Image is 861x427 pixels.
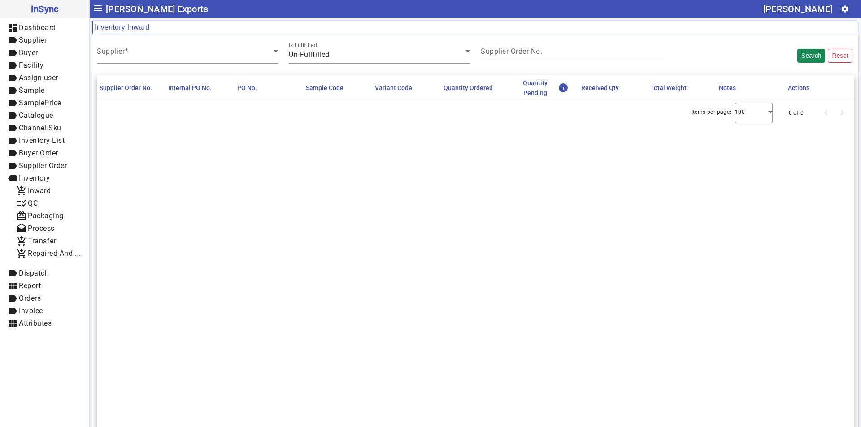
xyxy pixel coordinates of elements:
span: Repaired-And-Rejected [28,249,104,258]
span: Sample [19,86,44,95]
mat-icon: checklist_rtl [16,198,27,209]
div: Actions [788,83,809,93]
div: Quantity Ordered [444,83,493,93]
a: Process [9,222,89,235]
div: Quantity Pending [513,78,568,98]
div: Quantity Ordered [444,83,501,93]
span: Packaging [28,211,64,220]
a: Inward [9,185,89,197]
mat-icon: view_module [7,318,18,329]
span: Inventory [19,174,50,182]
div: Notes [719,83,744,93]
mat-card-header: Inventory Inward [92,21,858,34]
mat-icon: label [7,306,18,316]
div: PO No. [237,83,257,93]
mat-label: Supplier [97,47,125,56]
span: Report [19,281,41,290]
span: Supplier Order [19,161,67,170]
span: InSync [7,2,82,16]
span: Buyer Order [19,149,58,157]
div: Notes [719,83,736,93]
mat-icon: dashboard [7,22,18,33]
div: Sample Code [306,83,352,93]
a: Transfer [9,235,89,247]
div: Total Weight [650,83,687,93]
div: Sample Code [306,83,344,93]
button: Search [797,49,825,63]
a: Repaired-And-Rejected [9,247,89,260]
span: Assign user [19,73,58,82]
span: Inventory List [19,136,65,145]
div: PO No. [237,83,265,93]
div: Quantity Pending [513,78,576,98]
div: Internal PO No. [168,83,212,93]
div: Variant Code [375,83,412,93]
button: Reset [828,49,852,63]
div: Received Qty [581,83,619,93]
mat-icon: info [558,82,568,93]
div: Total Weight [650,83,695,93]
mat-icon: menu [92,3,103,13]
mat-label: Is Fullfilled [289,42,317,48]
mat-icon: label [7,47,18,58]
mat-icon: label [7,123,18,134]
mat-icon: label [7,110,18,121]
mat-icon: label [7,173,18,184]
mat-icon: label [7,293,18,304]
span: Buyer [19,48,38,57]
div: 0 of 0 [789,108,804,117]
div: Items per page: [691,108,731,116]
span: Dashboard [19,23,56,32]
mat-icon: label [7,268,18,279]
mat-icon: add_shopping_cart [16,248,27,259]
span: QC [28,199,38,207]
div: Variant Code [375,83,420,93]
div: Actions [788,83,818,93]
mat-icon: label [7,160,18,171]
span: Dispatch [19,269,49,277]
span: Catalogue [19,111,53,120]
span: Orders [19,294,41,302]
mat-icon: label [7,35,18,46]
span: SamplePrice [19,99,61,107]
mat-icon: card_giftcard [16,211,27,221]
mat-label: Supplier Order No. [481,47,542,56]
mat-icon: drafts [16,223,27,234]
div: [PERSON_NAME] [763,2,832,16]
span: Facility [19,61,43,69]
div: Supplier Order No. [100,83,160,93]
span: Channel Sku [19,124,61,132]
div: Received Qty [581,83,627,93]
mat-icon: label [7,73,18,83]
mat-icon: label [7,135,18,146]
mat-icon: add_shopping_cart [16,236,27,246]
a: QC [9,197,89,210]
mat-icon: label [7,98,18,108]
div: Supplier Order No. [100,83,152,93]
span: Un-Fullfilled [289,50,330,59]
div: Internal PO No. [168,83,220,93]
span: Inward [28,186,51,195]
mat-icon: label [7,148,18,159]
a: Packaging [9,210,89,222]
span: Attributes [19,319,52,328]
mat-icon: settings [841,5,849,13]
span: Supplier [19,36,47,44]
mat-icon: label [7,60,18,71]
span: Process [28,224,55,233]
span: [PERSON_NAME] Exports [106,2,208,16]
mat-icon: view_module [7,280,18,291]
mat-icon: add_shopping_cart [16,185,27,196]
mat-icon: label [7,85,18,96]
span: Invoice [19,306,43,315]
span: Transfer [28,237,56,245]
